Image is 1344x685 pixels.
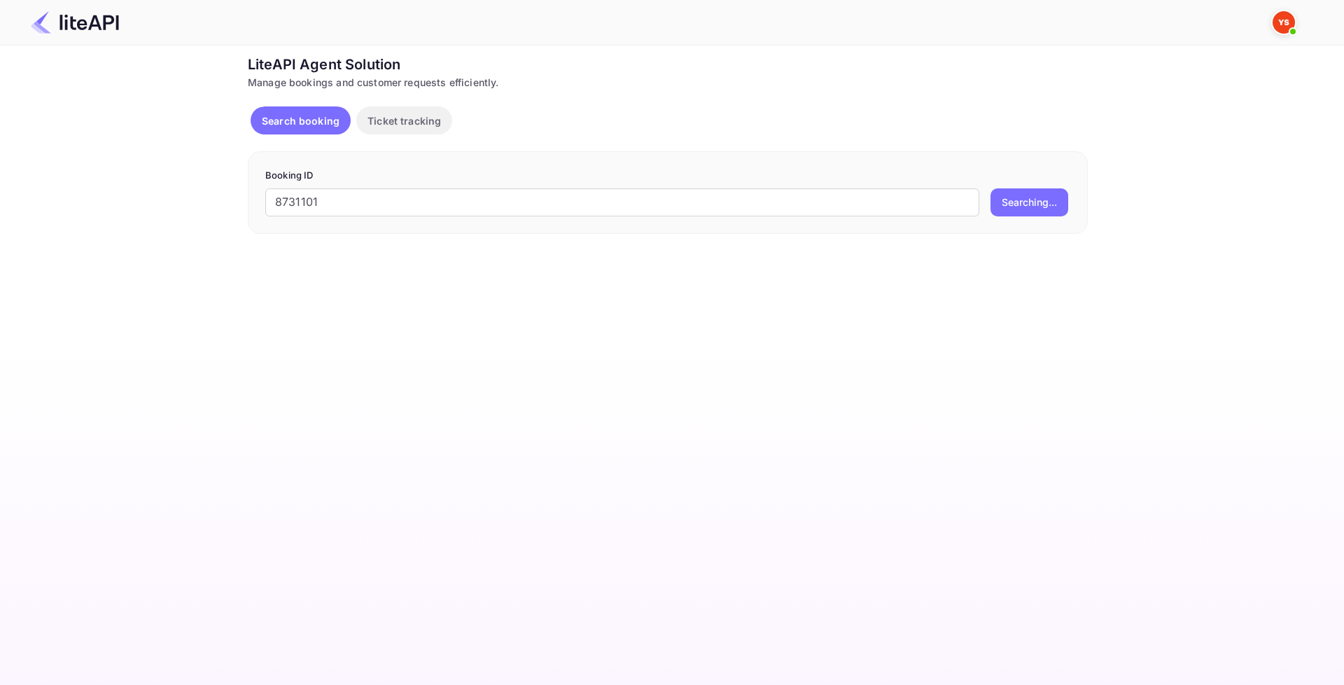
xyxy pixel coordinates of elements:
p: Search booking [262,113,339,128]
img: LiteAPI Logo [31,11,119,34]
input: Enter Booking ID (e.g., 63782194) [265,188,979,216]
div: Manage bookings and customer requests efficiently. [248,75,1088,90]
img: Yandex Support [1273,11,1295,34]
p: Ticket tracking [367,113,441,128]
div: LiteAPI Agent Solution [248,54,1088,75]
button: Searching... [990,188,1068,216]
p: Booking ID [265,169,1070,183]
